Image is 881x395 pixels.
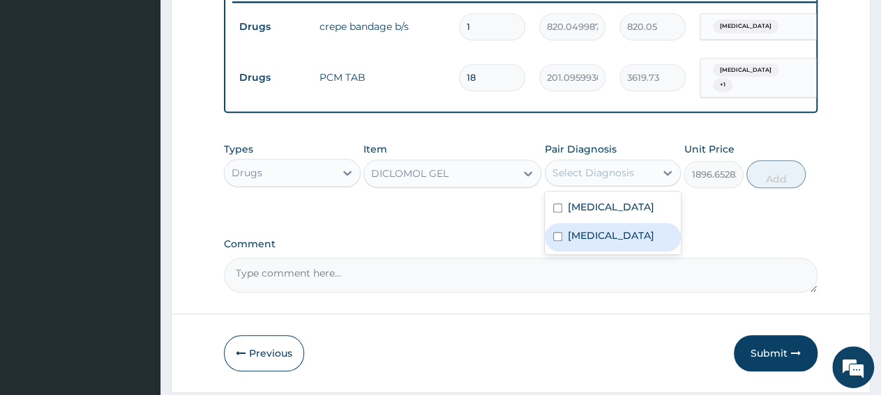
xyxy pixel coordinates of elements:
[232,166,262,180] div: Drugs
[232,65,313,91] td: Drugs
[224,238,818,250] label: Comment
[232,14,313,40] td: Drugs
[684,142,734,156] label: Unit Price
[81,112,193,253] span: We're online!
[371,166,449,180] div: DICLOMOL GEL
[224,335,304,371] button: Previous
[713,20,778,33] span: [MEDICAL_DATA]
[713,63,778,77] span: [MEDICAL_DATA]
[545,142,617,156] label: Pair Diagnosis
[552,166,634,180] div: Select Diagnosis
[713,78,732,92] span: + 1
[746,160,806,188] button: Add
[568,200,654,214] label: [MEDICAL_DATA]
[363,142,387,156] label: Item
[7,254,266,303] textarea: Type your message and hit 'Enter'
[73,78,234,96] div: Chat with us now
[313,63,452,91] td: PCM TAB
[26,70,57,104] img: d_794563401_company_1708531726252_794563401
[313,13,452,40] td: crepe bandage b/s
[224,144,253,155] label: Types
[734,335,818,371] button: Submit
[229,7,262,40] div: Minimize live chat window
[568,229,654,242] label: [MEDICAL_DATA]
